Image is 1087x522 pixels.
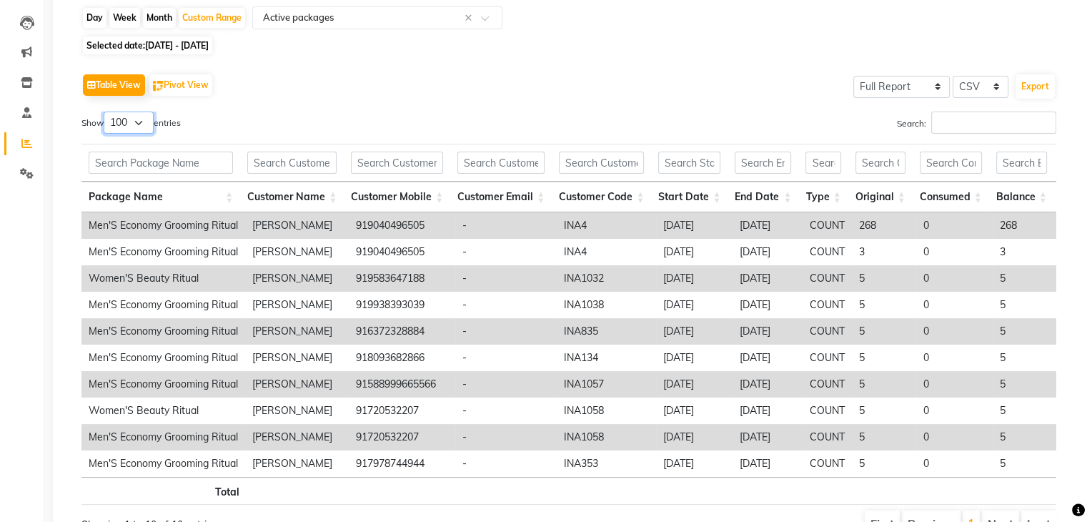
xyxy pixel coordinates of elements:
td: 0 [916,398,993,424]
button: Table View [83,74,145,96]
td: [DATE] [656,212,733,239]
input: Search Start Date [658,152,720,174]
td: COUNT [803,424,852,450]
td: 5 [993,292,1058,318]
td: INA1058 [557,424,656,450]
input: Search Consumed [920,152,982,174]
label: Search: [897,112,1056,134]
button: Export [1016,74,1055,99]
td: 5 [852,265,916,292]
div: Day [83,8,106,28]
td: [PERSON_NAME] [245,450,349,477]
td: [DATE] [656,371,733,398]
td: INA1032 [557,265,656,292]
td: Men'S Economy Grooming Ritual [81,239,245,265]
td: [DATE] [656,292,733,318]
td: 5 [852,292,916,318]
td: 916372328884 [349,318,455,345]
td: COUNT [803,239,852,265]
td: Men'S Economy Grooming Ritual [81,292,245,318]
td: INA1038 [557,292,656,318]
td: 5 [993,398,1058,424]
td: 0 [916,450,993,477]
td: 5 [852,424,916,450]
td: - [455,212,557,239]
input: Search Original [855,152,905,174]
td: 5 [852,345,916,371]
span: Clear all [465,11,477,26]
td: 919938393039 [349,292,455,318]
td: COUNT [803,398,852,424]
td: [PERSON_NAME] [245,292,349,318]
td: - [455,345,557,371]
td: 91720532207 [349,424,455,450]
td: [DATE] [733,239,803,265]
td: [DATE] [733,265,803,292]
td: 3 [993,239,1058,265]
span: [DATE] - [DATE] [145,40,209,51]
div: Month [143,8,176,28]
td: COUNT [803,450,852,477]
td: - [455,265,557,292]
td: [DATE] [656,265,733,292]
th: Customer Name: activate to sort column ascending [240,182,344,212]
td: 5 [852,371,916,398]
th: Total [81,477,247,505]
td: 91588999665566 [349,371,455,398]
input: Search Customer Mobile [351,152,443,174]
span: Selected date: [83,36,212,54]
td: [DATE] [733,318,803,345]
td: Men'S Economy Grooming Ritual [81,318,245,345]
td: 268 [852,212,916,239]
td: INA1057 [557,371,656,398]
td: 5 [852,318,916,345]
td: [DATE] [733,292,803,318]
td: INA4 [557,212,656,239]
input: Search: [931,112,1056,134]
td: Women'S Beauty Ritual [81,265,245,292]
td: - [455,292,557,318]
select: Showentries [104,112,154,134]
td: COUNT [803,212,852,239]
td: - [455,398,557,424]
td: [PERSON_NAME] [245,212,349,239]
th: Balance: activate to sort column ascending [989,182,1054,212]
input: Search Type [805,152,840,174]
td: INA4 [557,239,656,265]
th: Customer Code: activate to sort column ascending [552,182,651,212]
button: Pivot View [149,74,212,96]
td: [DATE] [733,212,803,239]
th: Type: activate to sort column ascending [798,182,848,212]
td: 91720532207 [349,398,455,424]
td: Men'S Economy Grooming Ritual [81,424,245,450]
td: COUNT [803,292,852,318]
td: 5 [993,345,1058,371]
td: 0 [916,239,993,265]
td: 5 [993,265,1058,292]
td: 0 [916,318,993,345]
td: [PERSON_NAME] [245,265,349,292]
td: [DATE] [656,239,733,265]
label: Show entries [81,112,181,134]
th: Start Date: activate to sort column ascending [651,182,728,212]
td: INA353 [557,450,656,477]
input: Search Package Name [89,152,233,174]
td: INA835 [557,318,656,345]
td: [PERSON_NAME] [245,345,349,371]
td: 5 [993,424,1058,450]
td: 0 [916,265,993,292]
input: Search Customer Name [247,152,337,174]
td: COUNT [803,371,852,398]
td: [DATE] [733,398,803,424]
td: [DATE] [656,398,733,424]
td: [PERSON_NAME] [245,398,349,424]
td: - [455,318,557,345]
td: [DATE] [733,424,803,450]
td: INA134 [557,345,656,371]
th: Customer Mobile: activate to sort column ascending [344,182,450,212]
div: Custom Range [179,8,245,28]
td: 5 [993,318,1058,345]
td: 5 [852,450,916,477]
td: 5 [852,398,916,424]
td: [PERSON_NAME] [245,371,349,398]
